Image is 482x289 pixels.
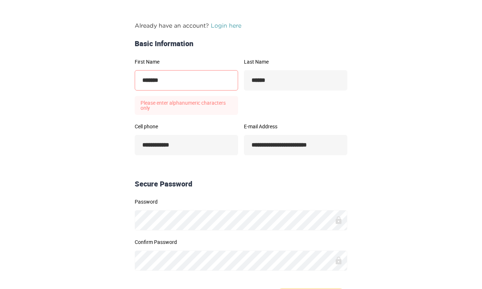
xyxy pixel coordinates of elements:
[135,124,238,129] label: Cell phone
[135,96,238,115] p: Please enter alphanumeric characters only
[135,59,238,64] label: First Name
[135,21,347,30] p: Already have an account?
[132,39,350,49] div: Basic Information
[132,179,350,189] div: Secure Password
[135,199,347,204] label: Password
[211,22,241,29] a: Login here
[244,124,347,129] label: E-mail Address
[135,240,347,245] label: Confirm Password
[244,59,347,64] label: Last Name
